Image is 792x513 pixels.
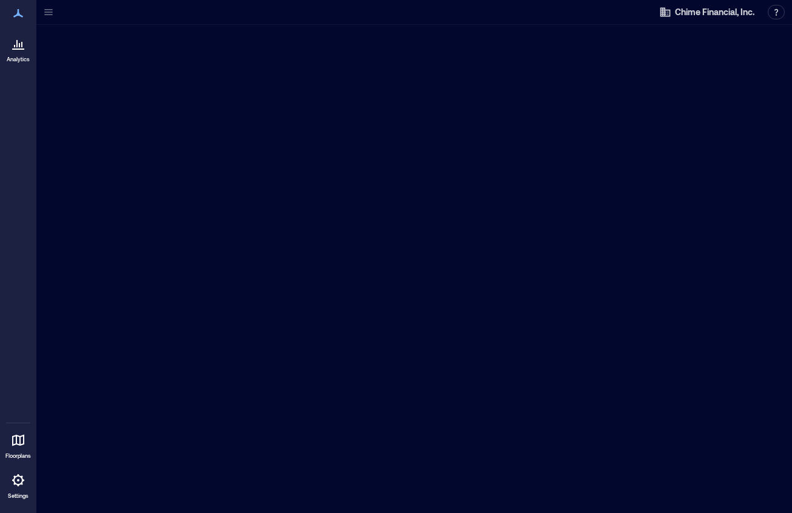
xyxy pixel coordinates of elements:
span: Chime Financial, Inc. [675,6,754,18]
p: Settings [8,492,29,500]
p: Analytics [7,56,30,63]
a: Floorplans [2,426,35,463]
button: Chime Financial, Inc. [656,2,758,22]
p: Floorplans [5,452,31,460]
a: Settings [4,466,33,503]
a: Analytics [3,29,33,67]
